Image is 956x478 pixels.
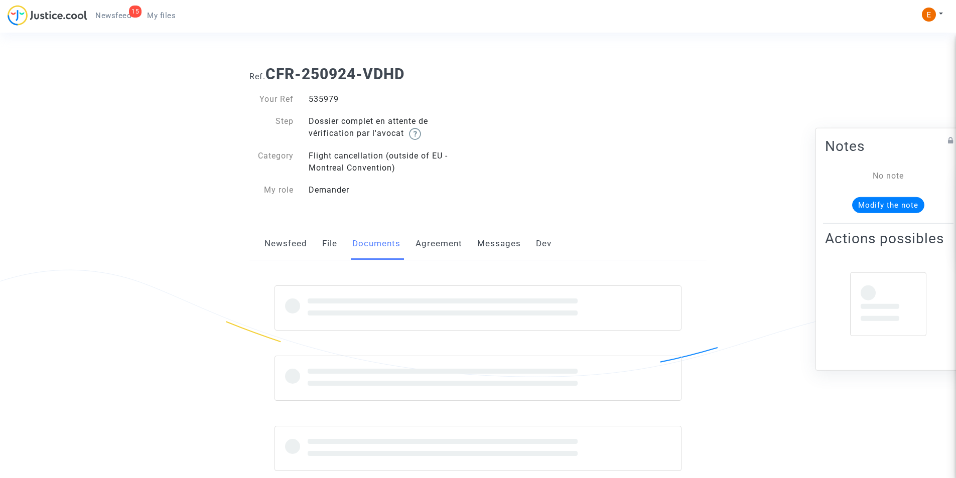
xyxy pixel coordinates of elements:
div: Demander [301,184,478,196]
img: jc-logo.svg [8,5,87,26]
div: Flight cancellation (outside of EU - Montreal Convention) [301,150,478,174]
div: 535979 [301,93,478,105]
div: Category [242,150,301,174]
a: Messages [477,227,521,260]
h2: Notes [825,137,951,154]
span: Newsfeed [95,11,131,20]
div: Your Ref [242,93,301,105]
img: help.svg [409,128,421,140]
a: Dev [536,227,552,260]
a: 15Newsfeed [87,8,139,23]
b: CFR-250924-VDHD [265,65,404,83]
div: 15 [129,6,142,18]
a: Agreement [416,227,462,260]
div: Dossier complet en attente de vérification par l'avocat [301,115,478,140]
a: My files [139,8,184,23]
img: ACg8ocIeiFvHKe4dA5oeRFd_CiCnuxWUEc1A2wYhRJE3TTWt=s96-c [922,8,936,22]
a: Documents [352,227,400,260]
div: No note [840,170,936,182]
a: File [322,227,337,260]
h2: Actions possibles [825,229,951,247]
button: Modify the note [852,197,924,213]
span: Ref. [249,72,265,81]
div: Step [242,115,301,140]
div: My role [242,184,301,196]
span: My files [147,11,176,20]
a: Newsfeed [264,227,307,260]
